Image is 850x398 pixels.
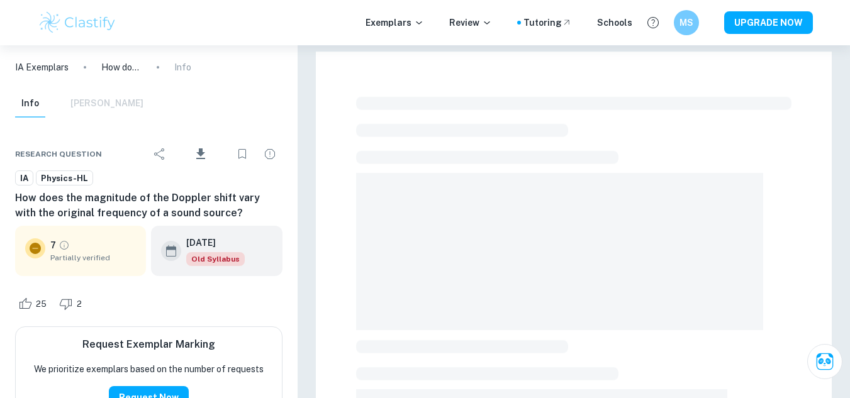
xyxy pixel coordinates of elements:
[15,148,102,160] span: Research question
[15,60,69,74] a: IA Exemplars
[101,60,142,74] p: How does the magnitude of the Doppler shift vary with the original frequency of a sound source?
[36,172,92,185] span: Physics-HL
[56,294,89,314] div: Dislike
[50,238,56,252] p: 7
[257,141,282,167] div: Report issue
[523,16,572,30] a: Tutoring
[230,141,255,167] div: Bookmark
[674,10,699,35] button: MS
[15,294,53,314] div: Like
[597,16,632,30] a: Schools
[449,16,492,30] p: Review
[147,141,172,167] div: Share
[59,240,70,251] a: Grade partially verified
[175,138,227,170] div: Download
[807,344,842,379] button: Ask Clai
[186,252,245,266] div: Starting from the May 2025 session, the Physics IA requirements have changed. It's OK to refer to...
[366,16,424,30] p: Exemplars
[16,172,33,185] span: IA
[186,236,235,250] h6: [DATE]
[29,298,53,311] span: 25
[679,16,693,30] h6: MS
[38,10,118,35] img: Clastify logo
[724,11,813,34] button: UPGRADE NOW
[15,90,45,118] button: Info
[15,170,33,186] a: IA
[50,252,136,263] span: Partially verified
[70,298,89,311] span: 2
[642,12,664,33] button: Help and Feedback
[36,170,93,186] a: Physics-HL
[34,362,264,376] p: We prioritize exemplars based on the number of requests
[186,252,245,266] span: Old Syllabus
[174,60,191,74] p: Info
[82,337,215,352] h6: Request Exemplar Marking
[15,191,282,221] h6: How does the magnitude of the Doppler shift vary with the original frequency of a sound source?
